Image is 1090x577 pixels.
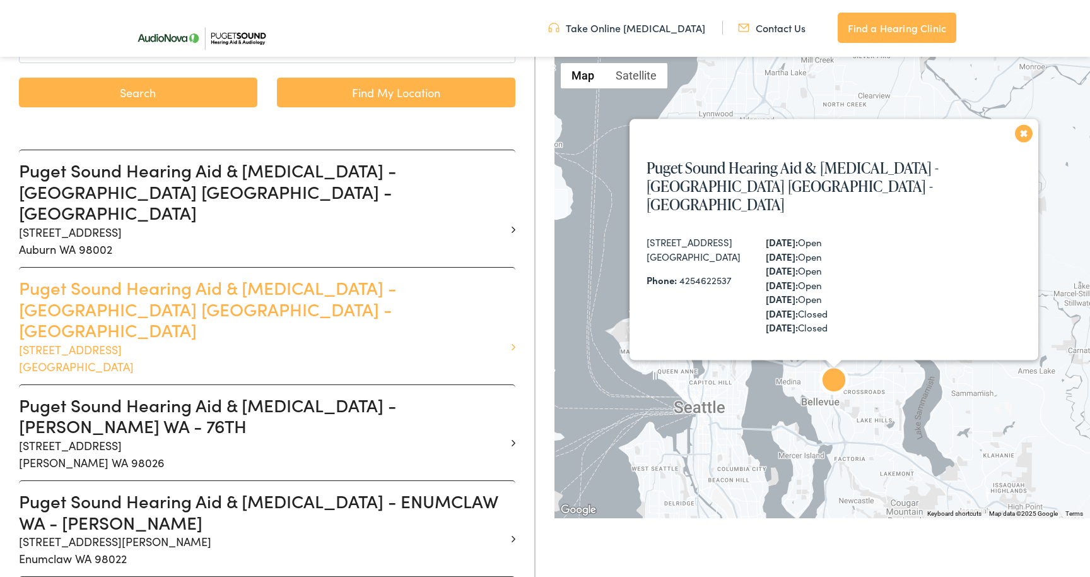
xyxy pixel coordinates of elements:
button: Search [19,78,257,107]
img: utility icon [548,21,560,35]
h3: Puget Sound Hearing Aid & [MEDICAL_DATA] - ENUMCLAW WA - [PERSON_NAME] [19,491,506,533]
a: Find My Location [277,78,515,107]
a: Puget Sound Hearing Aid & [MEDICAL_DATA] - [PERSON_NAME] WA - 76TH [STREET_ADDRESS][PERSON_NAME] ... [19,395,506,471]
a: Find a Hearing Clinic [838,13,956,43]
a: Puget Sound Hearing Aid & [MEDICAL_DATA] - [GEOGRAPHIC_DATA] [GEOGRAPHIC_DATA] - [GEOGRAPHIC_DATA... [19,160,506,258]
p: [STREET_ADDRESS][PERSON_NAME] Enumclaw WA 98022 [19,533,506,567]
h3: Puget Sound Hearing Aid & [MEDICAL_DATA] - [GEOGRAPHIC_DATA] [GEOGRAPHIC_DATA] - [GEOGRAPHIC_DATA] [19,160,506,223]
p: [STREET_ADDRESS] [PERSON_NAME] WA 98026 [19,437,506,471]
img: utility icon [738,21,749,35]
p: [STREET_ADDRESS] [GEOGRAPHIC_DATA] [19,341,506,375]
a: Take Online [MEDICAL_DATA] [548,21,705,35]
a: Puget Sound Hearing Aid & [MEDICAL_DATA] - [GEOGRAPHIC_DATA] [GEOGRAPHIC_DATA] - [GEOGRAPHIC_DATA... [19,277,506,375]
h3: Puget Sound Hearing Aid & [MEDICAL_DATA] - [PERSON_NAME] WA - 76TH [19,395,506,437]
a: Puget Sound Hearing Aid & [MEDICAL_DATA] - ENUMCLAW WA - [PERSON_NAME] [STREET_ADDRESS][PERSON_NA... [19,491,506,567]
a: Contact Us [738,21,806,35]
h3: Puget Sound Hearing Aid & [MEDICAL_DATA] - [GEOGRAPHIC_DATA] [GEOGRAPHIC_DATA] - [GEOGRAPHIC_DATA] [19,277,506,341]
p: [STREET_ADDRESS] Auburn WA 98002 [19,223,506,258]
